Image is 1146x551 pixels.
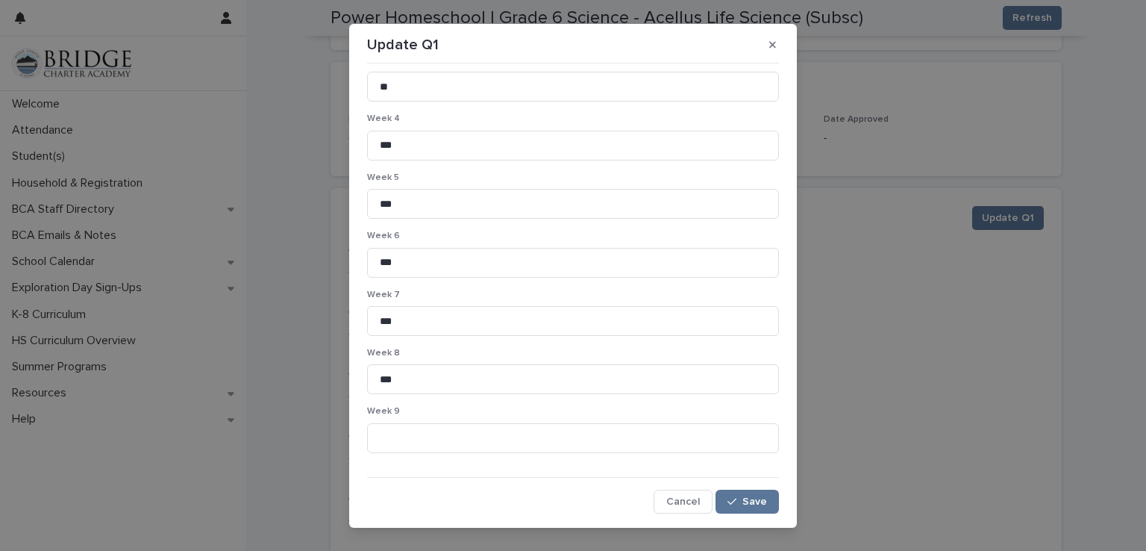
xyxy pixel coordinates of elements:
[367,114,400,123] span: Week 4
[654,490,713,514] button: Cancel
[367,231,400,240] span: Week 6
[367,407,400,416] span: Week 9
[742,496,767,507] span: Save
[367,173,399,182] span: Week 5
[367,36,439,54] p: Update Q1
[367,290,400,299] span: Week 7
[367,349,400,358] span: Week 8
[666,496,700,507] span: Cancel
[716,490,779,514] button: Save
